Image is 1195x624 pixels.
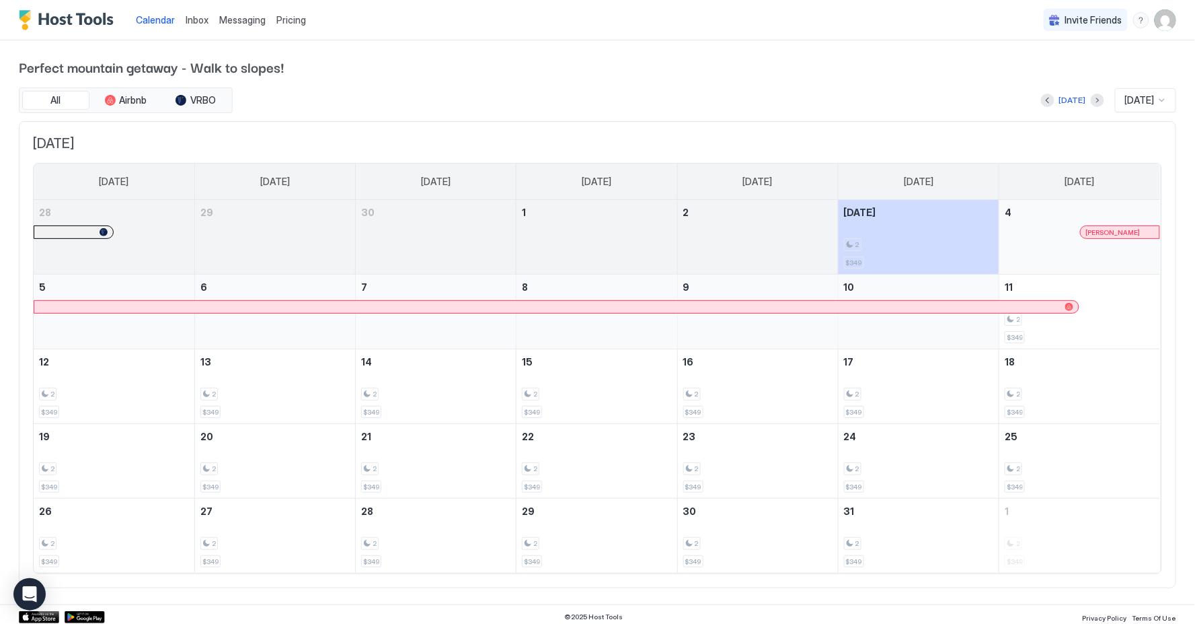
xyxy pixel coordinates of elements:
span: $349 [363,557,379,566]
span: 9 [683,281,690,293]
span: Invite Friends [1065,14,1122,26]
span: 2 [1016,464,1020,473]
span: Perfect mountain getaway - Walk to slopes! [19,57,1176,77]
span: 1 [522,207,526,218]
div: [DATE] [1059,94,1086,106]
span: $349 [202,557,219,566]
span: 2 [212,390,216,398]
td: October 28, 2025 [356,499,516,574]
span: 16 [683,356,694,368]
a: October 3, 2025 [839,200,999,225]
span: $349 [524,408,540,417]
span: Airbnb [120,94,147,106]
div: tab-group [19,88,233,113]
a: October 9, 2025 [678,275,838,300]
td: October 6, 2025 [194,275,355,349]
span: 30 [683,506,697,517]
a: Host Tools Logo [19,10,120,30]
td: November 1, 2025 [999,499,1160,574]
span: 2 [695,390,699,398]
span: 2 [50,390,54,398]
a: Google Play Store [65,611,105,623]
td: October 27, 2025 [194,499,355,574]
a: October 22, 2025 [516,424,677,449]
td: October 1, 2025 [516,200,677,275]
span: $349 [1007,408,1023,417]
span: 8 [522,281,528,293]
span: [DATE] [582,176,611,188]
span: 2 [50,539,54,548]
a: October 4, 2025 [999,200,1160,225]
span: 10 [844,281,855,293]
span: 2 [373,539,377,548]
span: $349 [846,557,862,566]
td: October 10, 2025 [838,275,999,349]
td: October 17, 2025 [838,349,999,424]
a: Thursday [730,164,786,200]
td: October 26, 2025 [34,499,194,574]
a: Calendar [136,13,175,27]
td: October 16, 2025 [677,349,838,424]
a: October 27, 2025 [195,499,355,524]
span: All [51,94,61,106]
span: $349 [524,557,540,566]
span: 19 [39,431,50,442]
td: October 24, 2025 [838,424,999,499]
a: October 19, 2025 [34,424,194,449]
a: October 24, 2025 [839,424,999,449]
a: Tuesday [408,164,464,200]
a: Saturday [1052,164,1108,200]
span: 2 [855,539,859,548]
span: 4 [1005,207,1011,218]
a: October 8, 2025 [516,275,677,300]
button: Next month [1091,94,1104,107]
span: $349 [1007,333,1023,342]
td: October 25, 2025 [999,424,1160,499]
span: 28 [361,506,373,517]
span: 1 [1005,506,1009,517]
a: Messaging [219,13,266,27]
span: $349 [685,408,701,417]
span: 2 [533,464,537,473]
span: 13 [200,356,211,368]
span: 12 [39,356,49,368]
span: Messaging [219,14,266,26]
span: 2 [1016,315,1020,324]
td: October 9, 2025 [677,275,838,349]
a: October 18, 2025 [999,349,1160,374]
a: September 28, 2025 [34,200,194,225]
button: [DATE] [1057,92,1088,108]
a: October 31, 2025 [839,499,999,524]
div: [PERSON_NAME] [1086,228,1154,237]
a: October 13, 2025 [195,349,355,374]
span: [DATE] [1125,94,1155,106]
td: October 18, 2025 [999,349,1160,424]
a: October 16, 2025 [678,349,838,374]
span: Inbox [186,14,208,26]
span: $349 [41,483,57,491]
a: November 1, 2025 [999,499,1160,524]
td: October 7, 2025 [356,275,516,349]
span: $349 [685,557,701,566]
span: $349 [202,408,219,417]
span: 30 [361,207,375,218]
div: App Store [19,611,59,623]
span: 29 [522,506,535,517]
a: October 5, 2025 [34,275,194,300]
span: © 2025 Host Tools [565,613,623,621]
span: 27 [200,506,213,517]
span: $349 [202,483,219,491]
span: [DATE] [743,176,773,188]
span: [DATE] [1065,176,1095,188]
span: [DATE] [844,207,876,218]
td: September 28, 2025 [34,200,194,275]
span: $349 [1007,483,1023,491]
a: October 14, 2025 [356,349,516,374]
span: $349 [363,408,379,417]
a: October 21, 2025 [356,424,516,449]
td: October 22, 2025 [516,424,677,499]
span: [DATE] [904,176,933,188]
span: [DATE] [260,176,290,188]
a: October 12, 2025 [34,349,194,374]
